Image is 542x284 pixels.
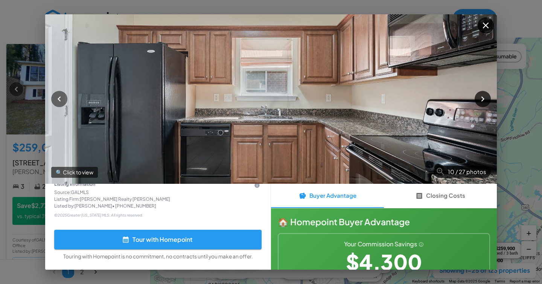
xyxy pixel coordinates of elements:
[54,189,250,196] p: Source: GALMLS
[54,203,250,209] p: Listed by: [PERSON_NAME] • [PHONE_NUMBER]
[45,14,497,184] img: Property
[271,184,384,208] button: Buyer Advantage
[54,181,95,187] strong: Listing Information
[434,166,491,178] div: 10 / 27 photos
[54,230,262,249] button: Tour with Homepoint
[54,196,250,203] p: Listing Firm: [PERSON_NAME] Realty [PERSON_NAME]
[51,167,98,178] p: 🔍 Click to view
[443,168,491,176] span: 10 / 27 photos
[278,215,490,229] h6: 🏠 Homepoint Buyer Advantage
[285,252,483,272] h3: $4,300
[384,184,497,208] button: Closing Costs
[54,252,262,261] span: Touring with Homepoint is no commitment, no contracts until you make an offer.
[344,240,417,249] p: Your Commission Savings
[54,212,262,218] p: © 2025 Greater [US_STATE] MLS. All rights reserved.
[419,242,424,247] svg: Homepoint charges a flat $5,000 commission instead of the typical 3% buyer's agent commission, sa...
[253,181,262,190] button: IDX information is provided exclusively for consumers' personal, non-commercial use and may not b...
